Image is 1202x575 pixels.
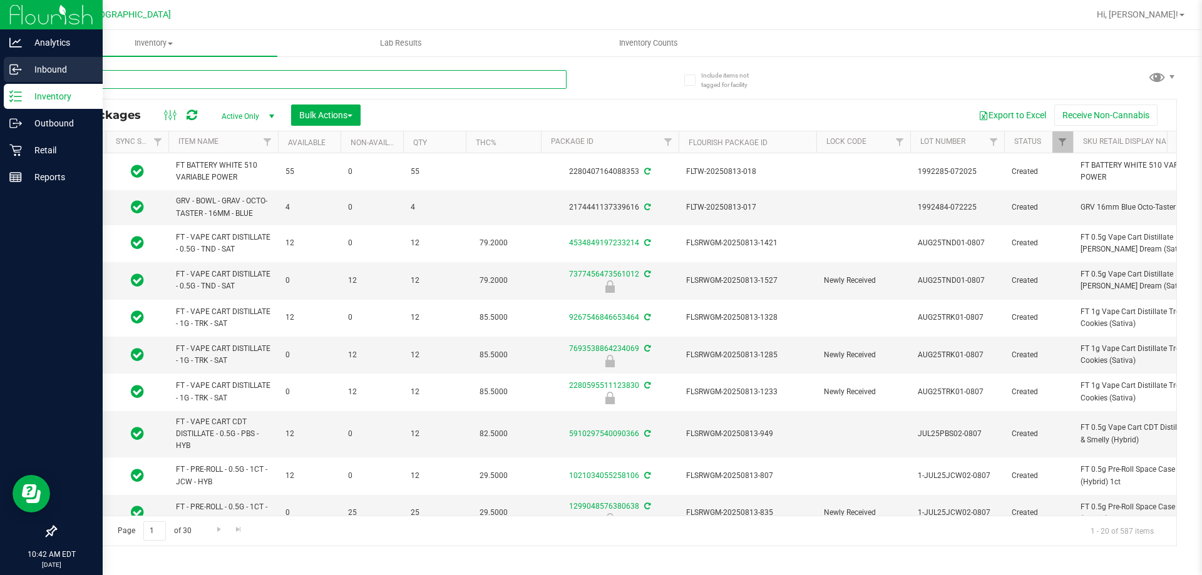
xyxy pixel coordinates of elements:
span: FT - VAPE CART DISTILLATE - 0.5G - TND - SAT [176,232,270,255]
span: FLSRWGM-20250813-807 [686,470,809,482]
a: Flourish Package ID [689,138,768,147]
span: FT BATTERY WHITE 510 VARIABLE POWER [176,160,270,183]
button: Receive Non-Cannabis [1054,104,1158,126]
span: GRV - BOWL - GRAV - OCTO-TASTER - 16MM - BLUE [176,195,270,219]
span: 55 [411,166,458,178]
span: Created [1012,201,1066,213]
span: 1992484-072225 [918,201,997,213]
p: Inventory [22,89,97,104]
span: FLSRWGM-20250813-949 [686,428,809,440]
span: 0 [285,349,333,361]
span: In Sync [131,425,144,442]
span: 12 [411,312,458,323]
a: Filter [148,131,168,153]
a: THC% [476,138,496,147]
span: 0 [285,275,333,287]
span: FT - VAPE CART CDT DISTILLATE - 0.5G - PBS - HYB [176,416,270,452]
a: Filter [658,131,679,153]
span: FLTW-20250813-017 [686,201,809,213]
a: Available [288,138,326,147]
iframe: Resource center [13,475,50,512]
a: Go to the next page [210,521,228,538]
span: 12 [411,470,458,482]
a: Non-Available [351,138,406,147]
span: 25 [348,507,396,519]
span: Newly Received [824,349,903,361]
span: Created [1012,237,1066,249]
span: 29.5000 [473,467,514,485]
span: In Sync [131,504,144,521]
span: FT - VAPE CART DISTILLATE - 1G - TRK - SAT [176,343,270,367]
a: Filter [984,131,1004,153]
a: 4534849197233214 [569,238,639,247]
div: 2174441137339616 [539,201,681,213]
a: Qty [413,138,427,147]
span: In Sync [131,163,144,180]
span: In Sync [131,467,144,484]
span: 85.5000 [473,383,514,401]
span: 1-JUL25JCW02-0807 [918,470,997,482]
span: FLSRWGM-20250813-835 [686,507,809,519]
span: Inventory Counts [602,38,695,49]
p: 10:42 AM EDT [6,549,97,560]
inline-svg: Reports [9,171,22,183]
span: 0 [348,166,396,178]
a: Lot Number [920,137,965,146]
span: Created [1012,275,1066,287]
a: Package ID [551,137,593,146]
span: Bulk Actions [299,110,352,120]
a: 9267546846653464 [569,313,639,322]
button: Export to Excel [970,104,1054,126]
span: All Packages [65,108,153,122]
a: 7377456473561012 [569,270,639,278]
span: Newly Received [824,507,903,519]
span: Created [1012,507,1066,519]
span: In Sync [131,383,144,400]
span: 0 [285,386,333,398]
a: Inventory [30,30,277,56]
span: 0 [285,507,333,519]
span: 12 [411,275,458,287]
span: 85.5000 [473,346,514,364]
div: Newly Received [539,392,681,404]
span: FLTW-20250813-018 [686,166,809,178]
input: Search Package ID, Item Name, SKU, Lot or Part Number... [55,70,567,89]
a: Lab Results [277,30,525,56]
span: Sync from Compliance System [642,471,650,480]
span: FT - PRE-ROLL - 0.5G - 1CT - JCW - HYB [176,501,270,525]
span: Hi, [PERSON_NAME]! [1097,9,1178,19]
inline-svg: Retail [9,144,22,156]
span: Sync from Compliance System [642,167,650,176]
span: 4 [285,201,333,213]
span: In Sync [131,272,144,289]
div: Newly Received [539,280,681,293]
span: 29.5000 [473,504,514,522]
span: 12 [348,275,396,287]
span: Sync from Compliance System [642,502,650,511]
span: Created [1012,428,1066,440]
span: Sync from Compliance System [642,203,650,211]
a: 1021034055258106 [569,471,639,480]
span: Created [1012,312,1066,323]
span: Newly Received [824,275,903,287]
inline-svg: Analytics [9,36,22,49]
p: Analytics [22,35,97,50]
span: AUG25TND01-0807 [918,237,997,249]
span: In Sync [131,308,144,326]
span: 12 [411,386,458,398]
span: AUG25TND01-0807 [918,275,997,287]
a: 5910297540090366 [569,429,639,438]
span: 0 [348,237,396,249]
span: 12 [348,386,396,398]
input: 1 [143,521,166,541]
span: 1 - 20 of 587 items [1081,521,1164,540]
span: 4 [411,201,458,213]
span: In Sync [131,198,144,216]
span: 0 [348,201,396,213]
span: 0 [348,312,396,323]
span: 12 [348,349,396,361]
span: In Sync [131,234,144,252]
a: Lock Code [826,137,866,146]
span: Include items not tagged for facility [701,71,764,89]
span: Created [1012,166,1066,178]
